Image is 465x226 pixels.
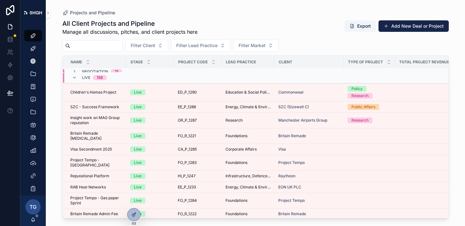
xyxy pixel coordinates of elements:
span: Energy, Climate & Environment [226,104,271,109]
span: FO_P_1284 [178,198,197,203]
span: Negotiation [82,69,108,74]
a: CA_P_1285 [178,147,218,152]
a: Insight work on MAG Group reputation [70,115,122,125]
a: FO_P_1284 [178,198,218,203]
a: Live [130,198,170,203]
a: Live [130,117,170,123]
div: Live [134,104,142,110]
a: HI_P_1247 [178,173,218,179]
span: CA_P_1285 [178,147,197,152]
span: Lead Practice [226,60,256,65]
span: Corporate Affairs [226,147,257,152]
a: SZC - Success Framework [70,104,122,109]
a: EE_P_1288 [178,104,218,109]
a: Live [130,184,170,190]
img: App logo [24,11,42,14]
a: Energy, Climate & Environment [226,185,271,190]
a: Research [226,118,271,123]
a: Corporate Affairs [226,147,271,152]
a: Raytheon [278,173,340,179]
a: Live [130,89,170,95]
a: Children's Homes Project [70,90,122,95]
a: Visa [278,147,286,152]
div: Live [134,146,142,152]
a: Project Tempo [278,198,340,203]
span: Project Tempo - [GEOGRAPHIC_DATA] [70,158,122,168]
div: scrollable content [20,25,46,195]
a: Manchester Airports Group [278,118,327,123]
a: Raytheon [278,173,295,179]
span: Client [279,60,292,65]
div: 156 [97,75,103,80]
a: FO_R_1221 [178,133,218,138]
a: OR_P_1287 [178,118,218,123]
span: Stage [130,60,143,65]
span: Total Project Revenue (LCU) [399,60,462,65]
button: Select Button [171,39,231,52]
span: Foundations [226,198,247,203]
a: Education & Social Policy [226,90,271,95]
a: Foundations [226,160,271,165]
a: Manchester Airports Group [278,118,340,123]
a: Commonweal [278,90,303,95]
a: Live [130,146,170,152]
a: Britain Remade [278,133,306,138]
span: Foundations [226,211,247,216]
a: Project Tempo [278,198,305,203]
a: Reputational Platform [70,173,122,179]
a: FO_R_1222 [178,211,218,216]
span: EE_P_1288 [178,104,196,109]
a: Live [130,173,170,179]
a: ED_P_1290 [178,90,218,95]
a: Britain Remade [278,133,340,138]
span: RAB Heat Networks [70,185,106,190]
span: FO_P_1283 [178,160,197,165]
span: Filter Market [239,42,266,49]
div: Public Affairs [351,104,375,110]
button: Add New Deal or Project [378,20,449,32]
a: Live [130,104,170,110]
a: PolicyResearch [348,86,391,99]
button: Select Button [125,39,168,52]
div: Live [134,160,142,166]
span: FO_R_1221 [178,133,196,138]
a: SZC (Sizewell C) [278,104,340,109]
span: Name [71,60,82,65]
a: Project Tempo - Gas paper Sprint [70,195,122,206]
a: SZC (Sizewell C) [278,104,309,109]
a: Project Tempo [278,160,305,165]
span: ED_P_1290 [178,90,197,95]
span: HI_P_1247 [178,173,196,179]
div: Live [134,89,142,95]
div: Live [134,184,142,190]
span: EE_P_1233 [178,185,196,190]
a: EE_P_1233 [178,185,218,190]
a: Britain Remade [278,211,340,216]
span: Projects and Pipeline [70,10,115,16]
a: Foundations [226,211,271,216]
span: Research [226,118,243,123]
a: Visa Secondment 2025 [70,147,122,152]
a: Research [348,117,391,123]
span: SZC - Success Framework [70,104,119,109]
a: EON UK PLC [278,185,301,190]
a: Britain Remade [MEDICAL_DATA] [70,131,122,141]
a: Projects and Pipeline [62,10,115,16]
a: Visa [278,147,340,152]
span: Manage all discussions, pitches, and client projects here [62,28,198,36]
div: Research [351,117,369,123]
a: Britain Remade [278,211,306,216]
div: 21 [115,69,118,74]
a: Foundations [226,133,271,138]
span: Children's Homes Project [70,90,116,95]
